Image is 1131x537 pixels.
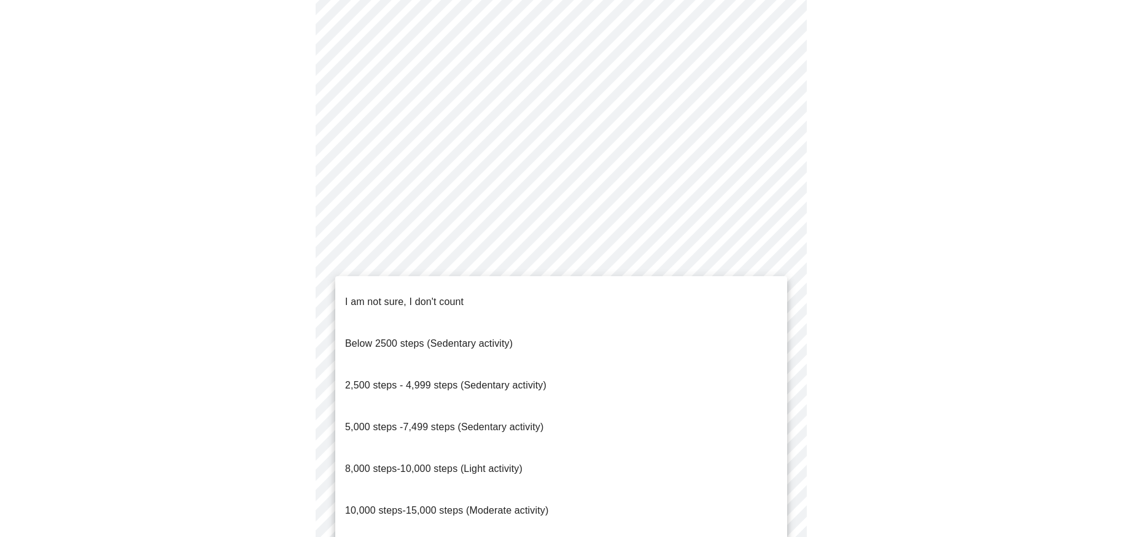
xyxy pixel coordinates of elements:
span: 10,000 steps-15,000 steps (Moderate activity) [345,505,548,516]
span: I am not sure, I don't count [345,296,464,307]
span: Below 2500 steps (Sedentary activity) [345,338,513,349]
span: 8,000 steps-10,000 steps (Light activity) [345,463,523,474]
span: 5,000 steps -7,499 steps (Sedentary activity) [345,422,543,432]
span: 2,500 steps - 4,999 steps (Sedentary activity) [345,380,546,390]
